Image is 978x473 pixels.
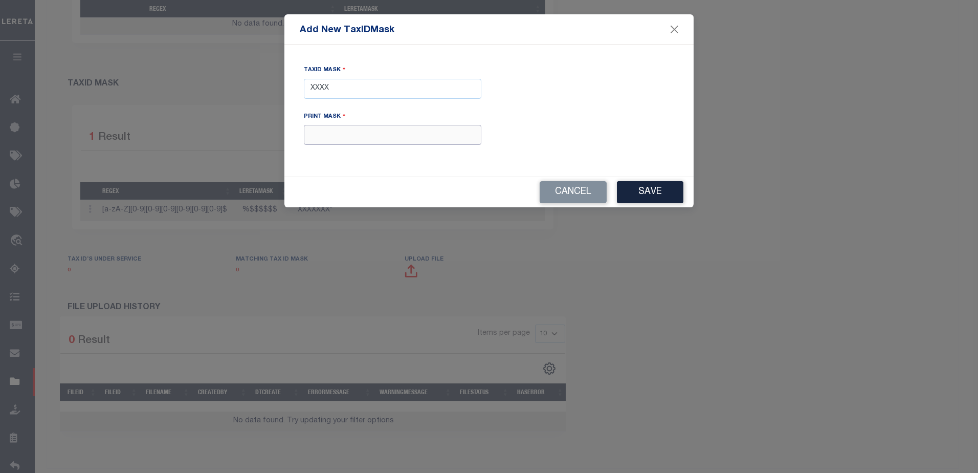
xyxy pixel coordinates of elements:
label: Print Mask [304,112,346,121]
span: Add New TaxIDMask [300,24,394,37]
button: Close [668,23,681,36]
button: Save [617,181,683,203]
label: TaxID Mask [304,65,346,75]
button: Cancel [540,181,607,203]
